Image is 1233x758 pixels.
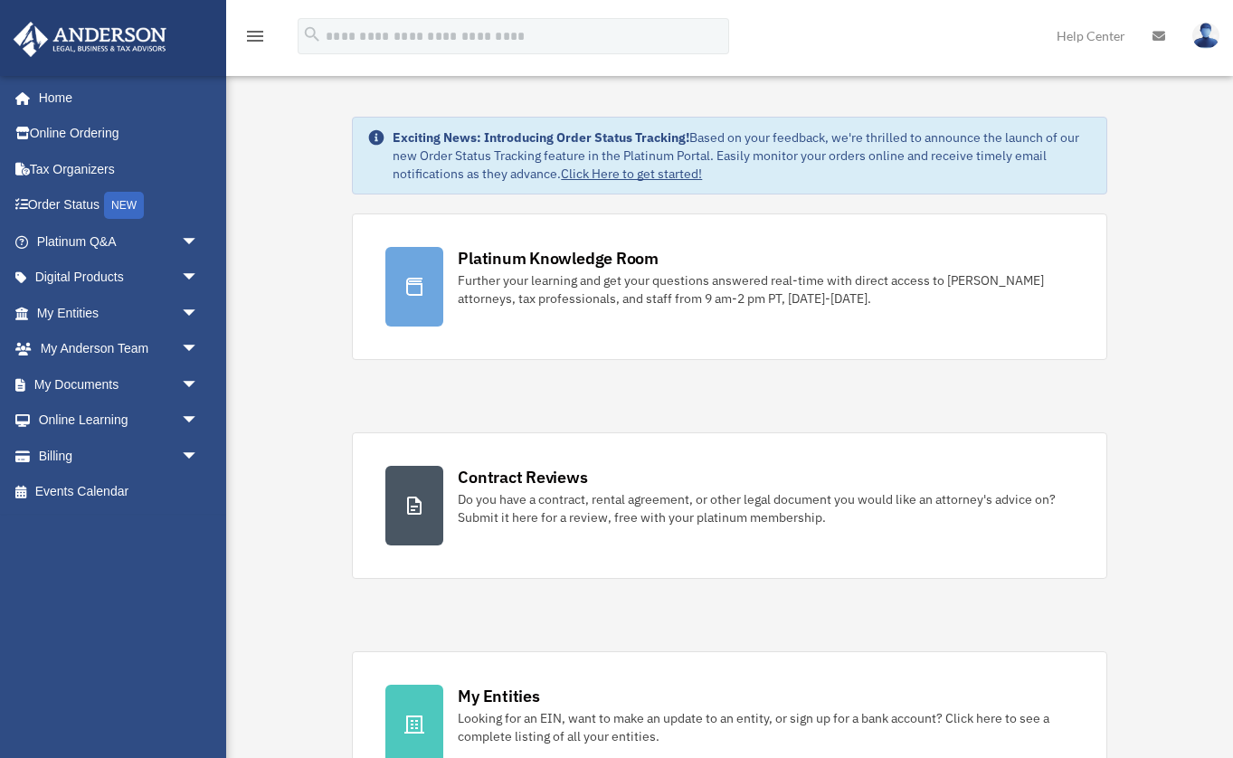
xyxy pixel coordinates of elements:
span: arrow_drop_down [181,331,217,368]
span: arrow_drop_down [181,403,217,440]
a: Platinum Knowledge Room Further your learning and get your questions answered real-time with dire... [352,213,1106,360]
div: Further your learning and get your questions answered real-time with direct access to [PERSON_NAM... [458,271,1073,308]
img: Anderson Advisors Platinum Portal [8,22,172,57]
div: Based on your feedback, we're thrilled to announce the launch of our new Order Status Tracking fe... [393,128,1091,183]
img: User Pic [1192,23,1219,49]
a: Online Learningarrow_drop_down [13,403,226,439]
a: Billingarrow_drop_down [13,438,226,474]
a: Platinum Q&Aarrow_drop_down [13,223,226,260]
i: menu [244,25,266,47]
a: menu [244,32,266,47]
div: Platinum Knowledge Room [458,247,659,270]
i: search [302,24,322,44]
div: Do you have a contract, rental agreement, or other legal document you would like an attorney's ad... [458,490,1073,526]
span: arrow_drop_down [181,223,217,261]
div: Contract Reviews [458,466,587,488]
span: arrow_drop_down [181,295,217,332]
a: Contract Reviews Do you have a contract, rental agreement, or other legal document you would like... [352,432,1106,579]
a: Home [13,80,217,116]
div: NEW [104,192,144,219]
a: Click Here to get started! [561,166,702,182]
a: Tax Organizers [13,151,226,187]
a: My Documentsarrow_drop_down [13,366,226,403]
strong: Exciting News: Introducing Order Status Tracking! [393,129,689,146]
a: Order StatusNEW [13,187,226,224]
a: Events Calendar [13,474,226,510]
span: arrow_drop_down [181,366,217,403]
a: My Anderson Teamarrow_drop_down [13,331,226,367]
span: arrow_drop_down [181,438,217,475]
div: Looking for an EIN, want to make an update to an entity, or sign up for a bank account? Click her... [458,709,1073,745]
a: Online Ordering [13,116,226,152]
span: arrow_drop_down [181,260,217,297]
a: Digital Productsarrow_drop_down [13,260,226,296]
div: My Entities [458,685,539,707]
a: My Entitiesarrow_drop_down [13,295,226,331]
